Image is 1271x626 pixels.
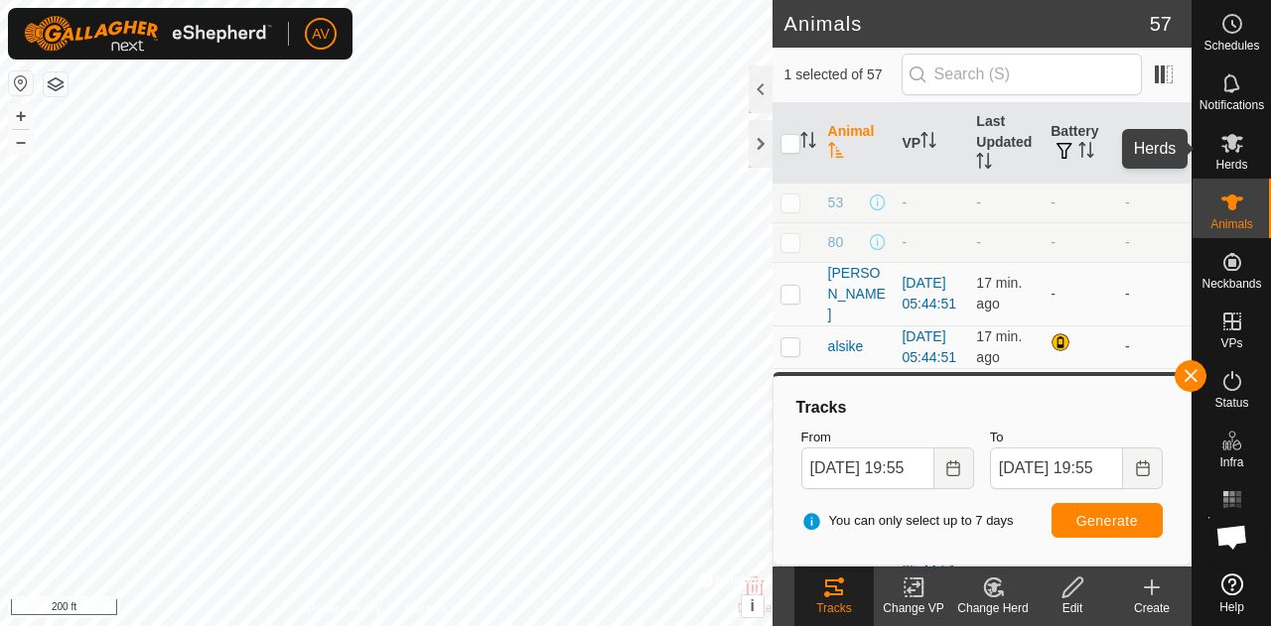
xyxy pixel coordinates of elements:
label: To [990,428,1163,447]
img: Gallagher Logo [24,16,272,52]
span: Sep 5, 2025, 7:38 PM [976,328,1022,365]
div: Tracks [793,396,1171,420]
a: Open chat [1202,507,1262,566]
a: Privacy Policy [308,600,382,618]
span: - [976,234,981,250]
a: [DATE] 05:44:51 [902,275,956,312]
span: Help [1219,601,1244,613]
p-sorticon: Activate to sort [828,145,844,161]
th: Alerts [1117,103,1192,184]
span: alsike [828,336,864,357]
td: - [1117,183,1192,222]
span: Animals [1210,218,1253,230]
th: VP [894,103,968,184]
span: [PERSON_NAME] [828,369,887,432]
td: - [1117,222,1192,262]
td: - [1117,262,1192,325]
a: Contact Us [405,600,464,618]
span: AV [312,24,330,45]
span: Neckbands [1201,278,1261,290]
h2: Animals [784,12,1150,36]
span: Heatmap [1207,516,1256,528]
span: Status [1214,397,1248,409]
span: Sep 5, 2025, 7:37 PM [976,275,1022,312]
span: Infra [1219,456,1243,468]
p-sorticon: Activate to sort [800,135,816,151]
span: 1 selected of 57 [784,64,902,85]
span: You can only select up to 7 days [801,511,1014,531]
td: - [1043,222,1117,262]
div: Create [1112,599,1192,617]
a: Help [1193,565,1271,621]
p-sorticon: Activate to sort [1078,145,1094,161]
span: 57 [1150,9,1172,39]
p-sorticon: Activate to sort [920,135,936,151]
td: - [1043,183,1117,222]
app-display-virtual-paddock-transition: - [902,194,907,210]
span: Herds [1215,159,1247,171]
span: i [750,597,754,614]
div: Change Herd [953,599,1033,617]
a: [DATE] 05:44:51 [902,328,956,365]
span: Schedules [1203,40,1259,52]
div: Edit [1033,599,1112,617]
td: - [1117,368,1192,432]
span: VPs [1220,337,1242,349]
span: [PERSON_NAME] [828,263,887,325]
button: Map Layers [44,72,68,96]
button: Choose Date [934,447,974,489]
td: - [1043,262,1117,325]
button: + [9,104,33,128]
input: Search (S) [902,54,1142,95]
div: Tracks [794,599,874,617]
div: Change VP [874,599,953,617]
th: Battery [1043,103,1117,184]
th: Last Updated [968,103,1043,184]
span: Generate [1076,513,1138,529]
app-display-virtual-paddock-transition: - [902,234,907,250]
td: - [1117,325,1192,368]
span: 80 [828,232,844,253]
button: Reset Map [9,71,33,95]
span: Notifications [1200,99,1264,111]
span: 53 [828,192,844,213]
label: From [801,428,974,447]
button: – [9,130,33,154]
p-sorticon: Activate to sort [976,156,992,172]
button: Choose Date [1123,447,1163,489]
button: Generate [1052,503,1163,538]
span: - [976,194,981,210]
th: Animal [820,103,895,184]
td: - [1043,368,1117,432]
p-sorticon: Activate to sort [1165,135,1181,151]
button: i [742,595,764,617]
